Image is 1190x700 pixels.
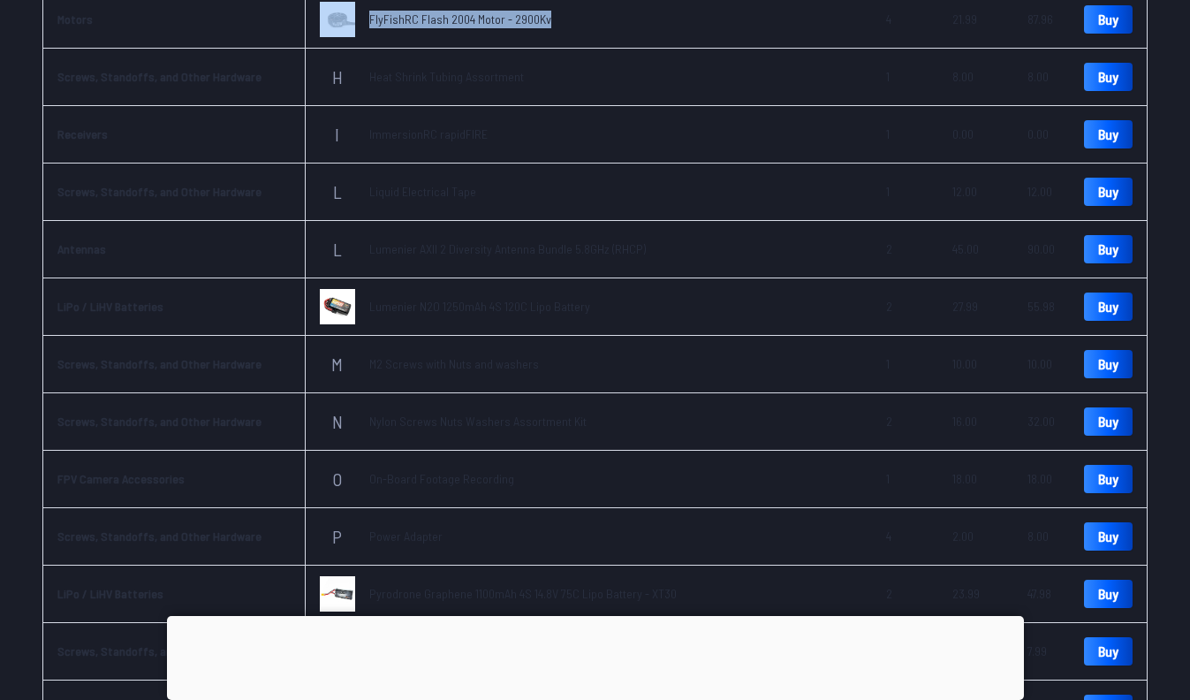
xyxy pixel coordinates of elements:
td: 27.99 [938,278,1013,336]
span: Screws, Standoffs, and Other Hardware [57,414,261,429]
td: 32.00 [1013,393,1070,451]
a: Motors [57,11,93,27]
span: 4 [886,11,891,27]
span: I [335,126,339,143]
td: 12.00 [938,164,1013,221]
span: Pyrodrone Graphene 1100mAh 4S 14.8V 75C Lipo Battery - XT30 [369,586,677,601]
td: 10.00 [1013,336,1070,393]
a: Buy [1084,465,1133,493]
span: 1 [886,184,890,199]
span: 1 [886,126,890,141]
a: Screws, Standoffs, and Other Hardware [57,643,261,658]
a: Buy [1084,178,1133,206]
span: Lumenier N2O 1250mAh 4S 120C Lipo Battery [369,299,590,314]
a: Buy [1084,63,1133,91]
td: 8.00 [1013,49,1070,106]
td: 18.00 [1013,451,1070,508]
td: 0.00 [938,106,1013,164]
span: Nylon Screws Nuts Washers Assortment Kit [369,413,587,430]
span: On-Board Footage Recording [369,470,514,488]
span: Screws, Standoffs, and Other Hardware [57,69,261,84]
td: 23.99 [938,566,1013,623]
td: 16.00 [938,393,1013,451]
a: Buy [1084,5,1133,34]
a: Pyrodrone Graphene 1100mAh 4S 14.8V 75C Lipo Battery - XT30 [369,585,677,603]
span: O [332,470,342,488]
a: Lumenier N2O 1250mAh 4S 120C Lipo Battery [369,298,590,316]
a: Buy [1084,293,1133,321]
span: L [333,183,342,201]
a: Buy [1084,407,1133,436]
span: 2 [886,586,892,601]
a: Buy [1084,580,1133,608]
a: Buy [1084,235,1133,263]
span: 2 [886,299,892,314]
span: Receivers [57,126,108,141]
span: L [333,240,342,258]
a: FlyFishRC Flash 2004 Motor - 2900Kv [369,11,551,28]
td: 47.98 [1013,566,1070,623]
span: FPV Camera Accessories [57,471,185,486]
span: M [331,355,343,373]
img: image [320,576,355,612]
span: N [332,413,343,430]
span: Heat Shrink Tubing Assortment [369,68,524,86]
iframe: Advertisement [167,616,1024,696]
td: 8.00 [938,49,1013,106]
span: 2 [886,241,892,256]
span: Antennas [57,241,106,256]
span: ImmersionRC rapidFIRE [369,126,488,143]
span: Screws, Standoffs, and Other Hardware [57,529,261,544]
span: 1 [886,471,890,486]
a: LiPo / LiHV Batteries [57,586,163,601]
span: 1 [886,356,890,371]
img: image [320,2,355,37]
span: 1 [886,69,890,84]
span: Screws, Standoffs, and Other Hardware [57,184,261,199]
td: 2.00 [938,508,1013,566]
span: 2 [886,414,892,429]
td: 10.00 [938,336,1013,393]
td: 12.00 [1013,164,1070,221]
td: 45.00 [938,221,1013,278]
a: LiPo / LiHV Batteries [57,299,163,314]
span: 4 [886,529,891,544]
span: FlyFishRC Flash 2004 Motor - 2900Kv [369,11,551,27]
a: Buy [1084,350,1133,378]
td: 55.98 [1013,278,1070,336]
span: P [332,528,342,545]
a: Buy [1084,120,1133,148]
td: 8.00 [1013,508,1070,566]
span: Screws, Standoffs, and Other Hardware [57,356,261,371]
span: M2 Screws with Nuts and washers [369,355,539,373]
span: H [332,68,343,86]
a: Buy [1084,637,1133,666]
img: image [320,289,355,324]
td: 90.00 [1013,221,1070,278]
span: Liquid Electrical Tape [369,183,476,201]
td: 0.00 [1013,106,1070,164]
span: Lumenier AXII 2 Diversity Antenna Bundle 5.8GHz (RHCP) [369,240,646,258]
a: Buy [1084,522,1133,551]
td: 18.00 [938,451,1013,508]
td: 7.99 [1013,623,1070,681]
span: Power Adapter [369,528,443,545]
